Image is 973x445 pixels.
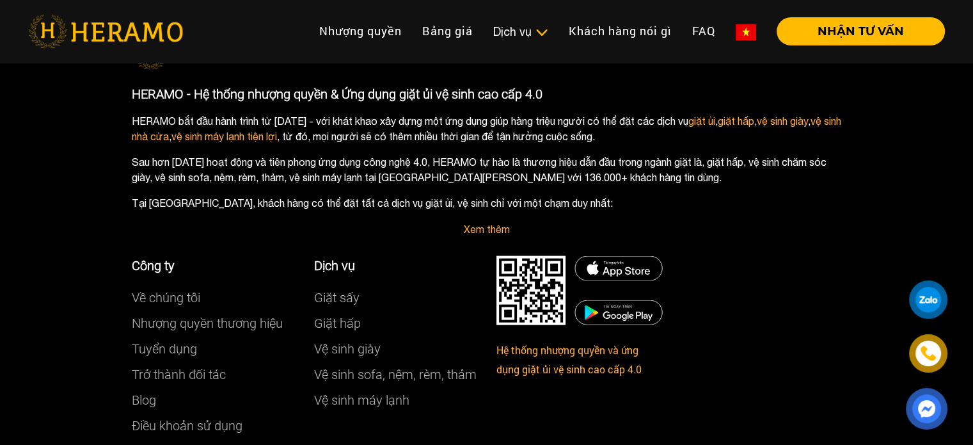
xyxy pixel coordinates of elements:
[132,341,197,357] a: Tuyển dụng
[921,346,936,361] img: phone-icon
[309,17,412,45] a: Nhượng quyền
[132,154,842,185] p: Sau hơn [DATE] hoạt động và tiên phong ứng dụng công nghệ 4.0, HERAMO tự hào là thương hiệu dẫn đ...
[314,392,409,408] a: Vệ sinh máy lạnh
[493,23,548,40] div: Dịch vụ
[132,392,156,408] a: Blog
[736,24,756,40] img: vn-flag.png
[682,17,725,45] a: FAQ
[688,115,715,127] a: giặt ủi
[766,26,945,37] a: NHẬN TƯ VẤN
[574,300,663,325] img: DMCA.com Protection Status
[132,316,283,331] a: Nhượng quyền thương hiệu
[574,256,663,281] img: DMCA.com Protection Status
[132,418,242,433] a: Điều khoản sử dụng
[911,336,945,371] a: phone-icon
[718,115,754,127] a: giặt hấp
[314,367,477,382] a: Vệ sinh sofa, nệm, rèm, thảm
[558,17,682,45] a: Khách hàng nói gì
[314,316,361,331] a: Giặt hấp
[132,256,295,275] p: Công ty
[28,15,183,48] img: heramo-logo.png
[412,17,483,45] a: Bảng giá
[777,17,945,45] button: NHẬN TƯ VẤN
[314,290,360,305] a: Giặt sấy
[314,256,477,275] p: Dịch vụ
[535,26,548,39] img: subToggleIcon
[314,341,381,357] a: Vệ sinh giày
[132,85,842,104] p: HERAMO - Hệ thống nhượng quyền & Ứng dụng giặt ủi vệ sinh cao cấp 4.0
[132,367,226,382] a: Trở thành đối tác
[464,223,510,235] a: Xem thêm
[132,113,842,144] p: HERAMO bắt đầu hành trình từ [DATE] - với khát khao xây dựng một ứng dụng giúp hàng triệu người c...
[757,115,808,127] a: vệ sinh giày
[171,131,277,142] a: vệ sinh máy lạnh tiện lợi
[132,195,842,211] p: Tại [GEOGRAPHIC_DATA], khách hàng có thể đặt tất cả dịch vụ giặt ủi, vệ sinh chỉ với một chạm duy...
[496,256,566,325] img: DMCA.com Protection Status
[132,290,200,305] a: Về chúng tôi
[496,343,642,376] a: Hệ thống nhượng quyền và ứng dụng giặt ủi vệ sinh cao cấp 4.0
